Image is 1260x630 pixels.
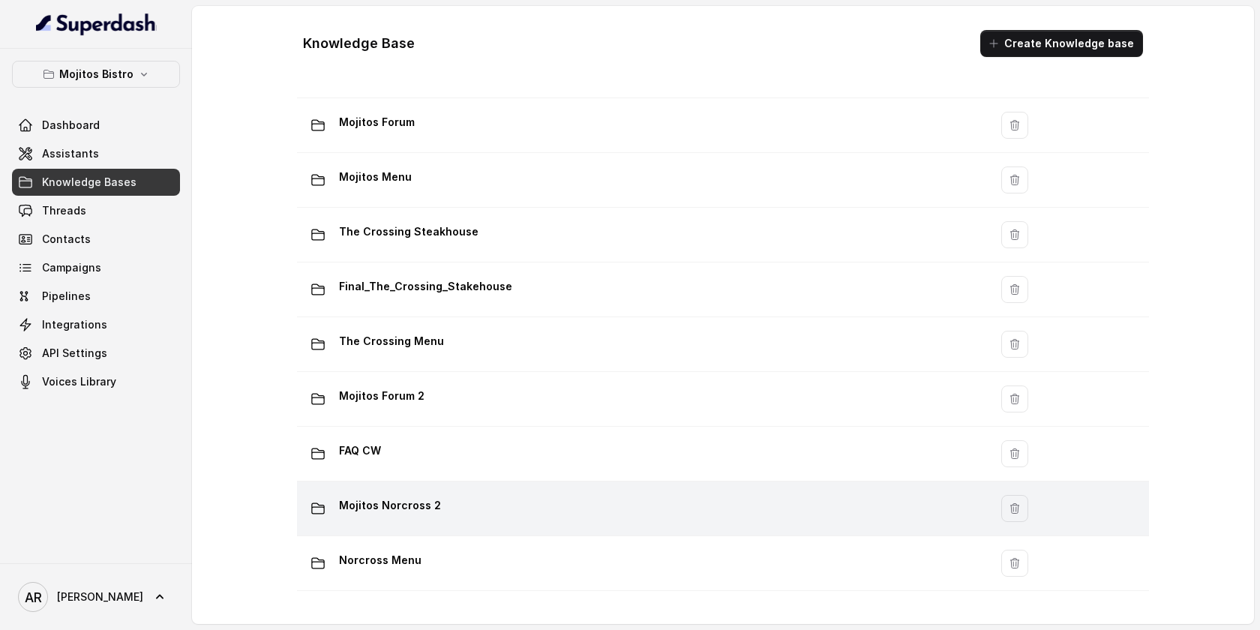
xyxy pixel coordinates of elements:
[12,283,180,310] a: Pipelines
[42,175,136,190] span: Knowledge Bases
[339,220,478,244] p: The Crossing Steakhouse
[42,346,107,361] span: API Settings
[339,439,381,463] p: FAQ CW
[12,61,180,88] button: Mojitos Bistro
[42,317,107,332] span: Integrations
[12,368,180,395] a: Voices Library
[12,340,180,367] a: API Settings
[42,232,91,247] span: Contacts
[339,548,421,572] p: Norcross Menu
[12,197,180,224] a: Threads
[25,589,42,605] text: AR
[36,12,157,36] img: light.svg
[339,165,412,189] p: Mojitos Menu
[339,384,424,408] p: Mojitos Forum 2
[12,311,180,338] a: Integrations
[339,329,444,353] p: The Crossing Menu
[339,274,512,298] p: Final_The_Crossing_Stakehouse
[339,493,441,517] p: Mojitos Norcross 2
[57,589,143,604] span: [PERSON_NAME]
[12,112,180,139] a: Dashboard
[42,260,101,275] span: Campaigns
[12,576,180,618] a: [PERSON_NAME]
[12,140,180,167] a: Assistants
[12,226,180,253] a: Contacts
[303,31,415,55] h1: Knowledge Base
[12,169,180,196] a: Knowledge Bases
[339,110,415,134] p: Mojitos Forum
[980,30,1143,57] button: Create Knowledge base
[59,65,133,83] p: Mojitos Bistro
[42,289,91,304] span: Pipelines
[42,374,116,389] span: Voices Library
[12,254,180,281] a: Campaigns
[42,118,100,133] span: Dashboard
[42,203,86,218] span: Threads
[42,146,99,161] span: Assistants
